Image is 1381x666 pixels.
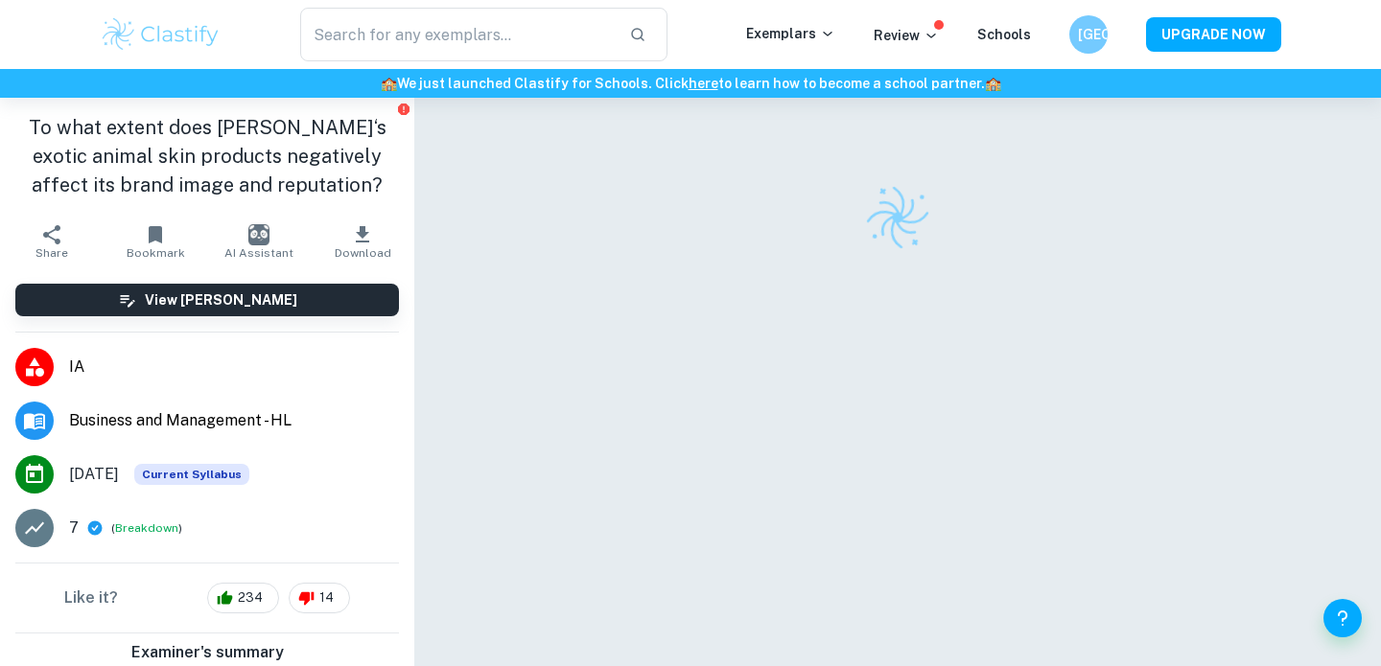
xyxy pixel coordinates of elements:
span: [DATE] [69,463,119,486]
input: Search for any exemplars... [300,8,614,61]
img: AI Assistant [248,224,269,245]
button: Breakdown [115,519,178,537]
div: 14 [289,583,350,613]
span: Share [35,246,68,260]
span: 14 [309,588,344,608]
div: 234 [207,583,279,613]
div: This exemplar is based on the current syllabus. Feel free to refer to it for inspiration/ideas wh... [134,464,249,485]
h6: Like it? [64,586,118,609]
p: Review [874,25,939,46]
a: Schools [977,27,1031,42]
button: Help and Feedback [1323,599,1362,637]
span: Bookmark [127,246,185,260]
span: IA [69,356,399,379]
h6: We just launched Clastify for Schools. Click to learn how to become a school partner. [4,73,1377,94]
span: 🏫 [985,76,1001,91]
button: Report issue [396,102,410,116]
h1: To what extent does [PERSON_NAME]‘s exotic animal skin products negatively affect its brand image... [15,113,399,199]
span: ( ) [111,519,182,538]
h6: Examiner's summary [8,641,407,664]
h6: View [PERSON_NAME] [145,289,297,310]
a: here [689,76,718,91]
span: 234 [227,588,273,608]
button: Bookmark [104,215,207,268]
h6: [GEOGRAPHIC_DATA] [1078,24,1100,45]
span: Current Syllabus [134,464,249,485]
button: [GEOGRAPHIC_DATA] [1069,15,1108,54]
img: Clastify logo [859,179,935,255]
span: AI Assistant [224,246,293,260]
button: View [PERSON_NAME] [15,284,399,316]
span: Business and Management - HL [69,409,399,432]
p: 7 [69,517,79,540]
button: AI Assistant [207,215,311,268]
p: Exemplars [746,23,835,44]
img: Clastify logo [100,15,222,54]
span: 🏫 [381,76,397,91]
span: Download [335,246,391,260]
button: UPGRADE NOW [1146,17,1281,52]
button: Download [311,215,414,268]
